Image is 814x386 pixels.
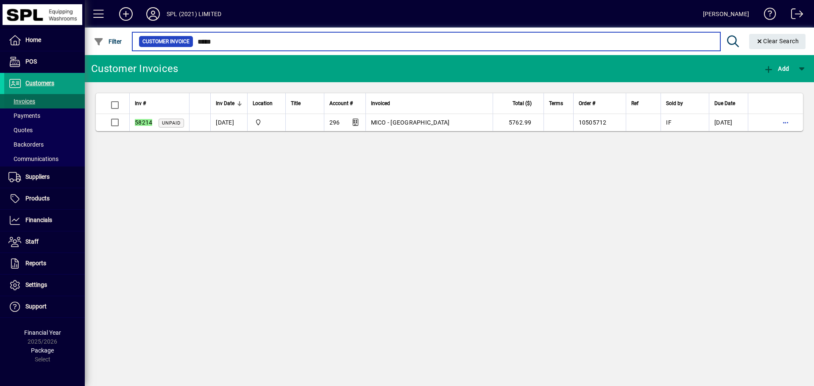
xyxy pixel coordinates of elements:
[513,99,532,108] span: Total ($)
[139,6,167,22] button: Profile
[253,99,273,108] span: Location
[666,99,683,108] span: Sold by
[210,114,247,131] td: [DATE]
[493,114,544,131] td: 5762.99
[25,217,52,223] span: Financials
[25,80,54,86] span: Customers
[758,2,776,29] a: Knowledge Base
[24,329,61,336] span: Financial Year
[253,99,280,108] div: Location
[31,347,54,354] span: Package
[785,2,803,29] a: Logout
[112,6,139,22] button: Add
[8,156,59,162] span: Communications
[25,36,41,43] span: Home
[666,99,704,108] div: Sold by
[8,112,40,119] span: Payments
[25,260,46,267] span: Reports
[8,141,44,148] span: Backorders
[329,119,340,126] span: 296
[8,98,35,105] span: Invoices
[216,99,242,108] div: Inv Date
[329,99,353,108] span: Account #
[4,108,85,123] a: Payments
[8,127,33,133] span: Quotes
[94,38,122,45] span: Filter
[291,99,318,108] div: Title
[92,34,124,49] button: Filter
[579,99,621,108] div: Order #
[216,99,234,108] span: Inv Date
[764,65,789,72] span: Add
[25,238,39,245] span: Staff
[371,99,390,108] span: Invoiced
[749,34,806,49] button: Clear
[4,188,85,209] a: Products
[4,253,85,274] a: Reports
[714,99,743,108] div: Due Date
[25,303,47,310] span: Support
[329,99,360,108] div: Account #
[4,231,85,253] a: Staff
[25,281,47,288] span: Settings
[4,123,85,137] a: Quotes
[25,173,50,180] span: Suppliers
[709,114,748,131] td: [DATE]
[756,38,799,44] span: Clear Search
[4,152,85,166] a: Communications
[91,62,178,75] div: Customer Invoices
[579,99,595,108] span: Order #
[4,210,85,231] a: Financials
[371,119,450,126] span: MICO - [GEOGRAPHIC_DATA]
[4,30,85,51] a: Home
[167,7,221,21] div: SPL (2021) LIMITED
[4,51,85,72] a: POS
[4,275,85,296] a: Settings
[779,116,792,129] button: More options
[666,119,672,126] span: IF
[498,99,539,108] div: Total ($)
[25,58,37,65] span: POS
[703,7,749,21] div: [PERSON_NAME]
[631,99,655,108] div: Ref
[291,99,301,108] span: Title
[253,118,280,127] span: SPL (2021) Limited
[761,61,791,76] button: Add
[162,120,181,126] span: Unpaid
[142,37,190,46] span: Customer Invoice
[371,99,488,108] div: Invoiced
[631,99,638,108] span: Ref
[4,94,85,108] a: Invoices
[25,195,50,202] span: Products
[135,99,146,108] span: Inv #
[4,137,85,152] a: Backorders
[4,167,85,188] a: Suppliers
[549,99,563,108] span: Terms
[579,119,607,126] span: 10505712
[4,296,85,317] a: Support
[135,119,152,126] em: 58214
[714,99,735,108] span: Due Date
[135,99,184,108] div: Inv #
